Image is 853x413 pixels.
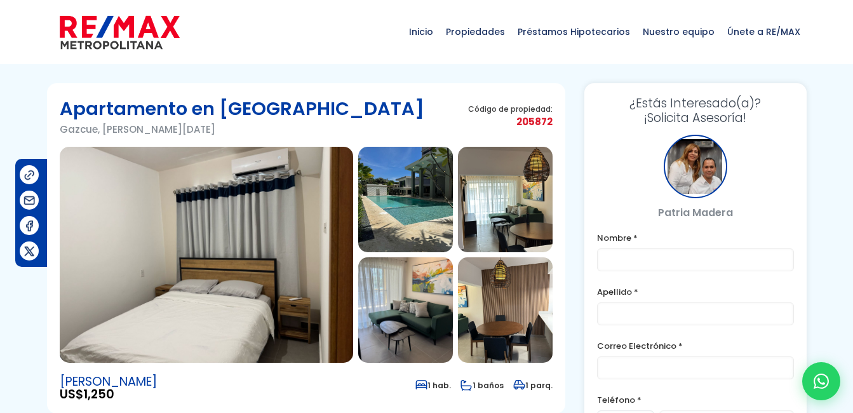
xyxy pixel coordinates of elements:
[23,168,36,182] img: Compartir
[60,96,424,121] h1: Apartamento en [GEOGRAPHIC_DATA]
[597,230,794,246] label: Nombre *
[23,194,36,207] img: Compartir
[597,284,794,300] label: Apellido *
[597,392,794,408] label: Teléfono *
[83,386,114,403] span: 1,250
[458,147,553,252] img: Apartamento en Gazcue
[23,245,36,258] img: Compartir
[60,13,180,51] img: remax-metropolitana-logo
[468,104,553,114] span: Código de propiedad:
[458,257,553,363] img: Apartamento en Gazcue
[60,121,424,137] p: Gazcue, [PERSON_NAME][DATE]
[60,388,157,401] span: US$
[440,13,511,51] span: Propiedades
[597,338,794,354] label: Correo Electrónico *
[664,135,727,198] div: Patria Madera
[415,380,451,391] span: 1 hab.
[513,380,553,391] span: 1 parq.
[597,96,794,111] span: ¿Estás Interesado(a)?
[60,376,157,388] span: [PERSON_NAME]
[358,257,453,363] img: Apartamento en Gazcue
[460,380,504,391] span: 1 baños
[403,13,440,51] span: Inicio
[358,147,453,252] img: Apartamento en Gazcue
[597,96,794,125] h3: ¡Solicita Asesoría!
[636,13,721,51] span: Nuestro equipo
[23,219,36,233] img: Compartir
[721,13,807,51] span: Únete a RE/MAX
[511,13,636,51] span: Préstamos Hipotecarios
[597,205,794,220] p: Patria Madera
[468,114,553,130] span: 205872
[60,147,353,363] img: Apartamento en Gazcue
